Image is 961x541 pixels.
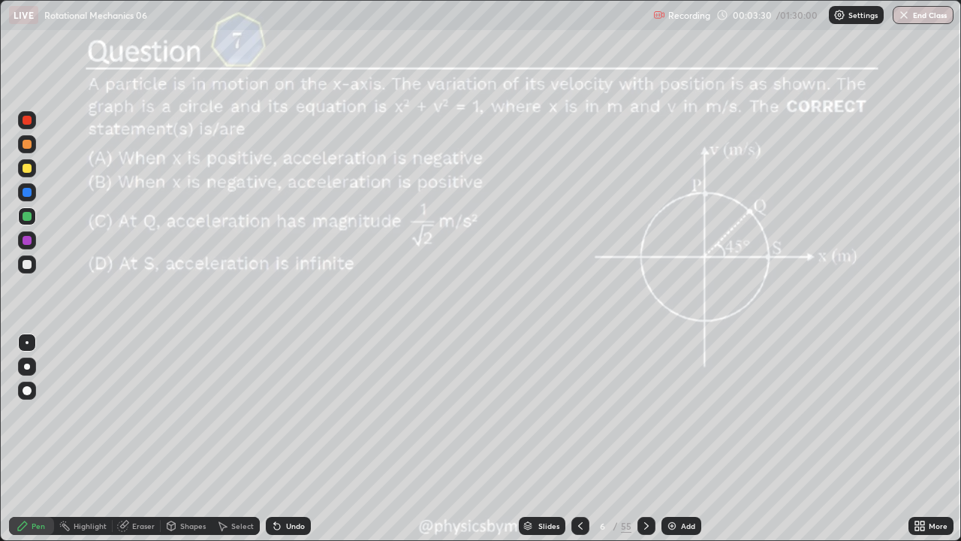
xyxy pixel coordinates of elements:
p: Recording [668,10,710,21]
div: Pen [32,522,45,530]
img: end-class-cross [898,9,910,21]
div: Add [681,522,695,530]
div: Highlight [74,522,107,530]
div: Eraser [132,522,155,530]
div: 6 [595,521,610,530]
div: More [929,522,947,530]
img: recording.375f2c34.svg [653,9,665,21]
button: End Class [893,6,953,24]
div: Undo [286,522,305,530]
img: class-settings-icons [833,9,845,21]
div: Slides [538,522,559,530]
p: Settings [848,11,878,19]
img: add-slide-button [666,520,678,532]
p: Rotational Mechanics 06 [44,9,147,21]
div: 55 [621,519,631,533]
div: Select [231,522,254,530]
div: Shapes [180,522,206,530]
div: / [613,521,618,530]
p: LIVE [14,9,34,21]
